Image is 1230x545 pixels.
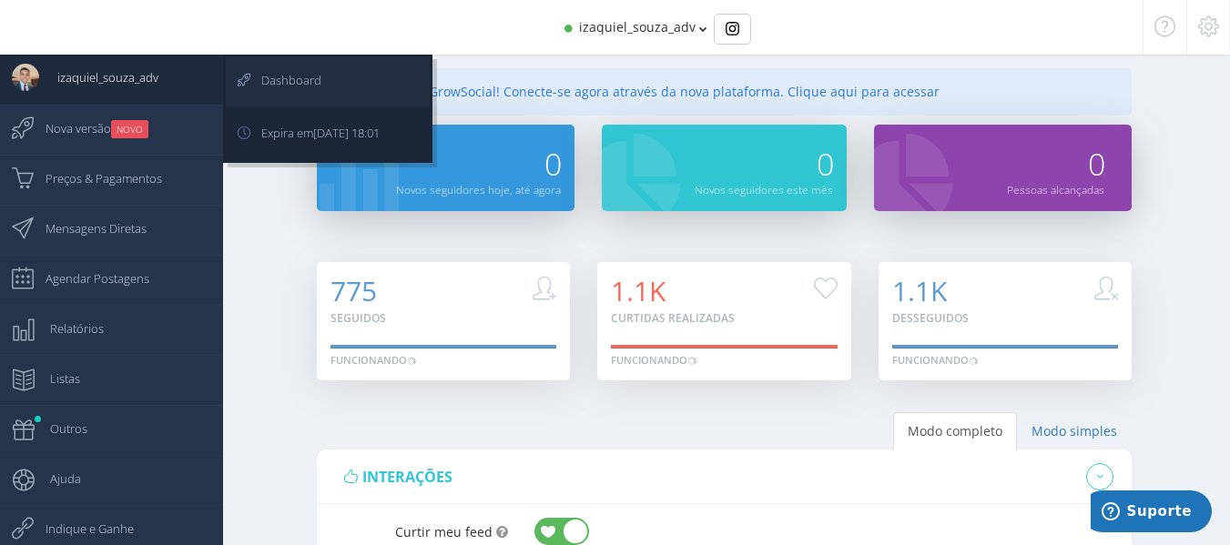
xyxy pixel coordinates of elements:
[969,357,978,366] img: loader.gif
[39,55,158,100] span: izaquiel_souza_adv
[243,57,321,103] span: Dashboard
[611,310,735,326] small: Curtidas realizadas
[362,467,452,487] span: interações
[396,182,561,197] small: Novos seguidores hoje, até agora
[1017,412,1132,450] a: Modo simples
[695,182,833,197] small: Novos seguidores este mês
[611,272,666,309] span: 1.1K
[1091,490,1212,536] iframe: Abre um widget para que você possa encontrar mais informações
[27,206,147,251] span: Mensagens Diretas
[32,356,80,401] span: Listas
[32,306,104,351] span: Relatórios
[27,106,148,151] span: Nova versão
[892,310,969,326] small: Desseguidos
[892,353,978,368] div: Funcionando
[317,68,1133,116] div: Nova versão do GrowSocial! Conecte-se agora através da nova plataforma. Clique aqui para acessar
[893,412,1017,450] a: Modo completo
[1007,182,1104,197] small: Pessoas alcançadas
[226,57,430,107] a: Dashboard
[27,156,162,201] span: Preços & Pagamentos
[330,310,386,326] small: Seguidos
[714,14,751,45] div: Basic example
[32,456,81,501] span: Ajuda
[32,406,87,451] span: Outros
[544,143,561,185] span: 0
[892,272,947,309] span: 1.1K
[395,523,493,540] span: Curtir meu feed
[579,18,696,35] span: izaquiel_souza_adv
[226,110,430,160] a: Expira em[DATE] 18:01
[1088,143,1104,185] span: 0
[687,357,696,366] img: loader.gif
[726,22,739,35] img: Instagram_simple_icon.svg
[243,110,380,156] span: Expira em
[111,120,148,138] small: NOVO
[330,353,416,368] div: Funcionando
[817,143,833,185] span: 0
[611,353,696,368] div: Funcionando
[27,256,149,301] span: Agendar Postagens
[407,357,416,366] img: loader.gif
[12,64,39,91] img: User Image
[330,272,377,309] span: 775
[313,125,380,141] span: [DATE] 18:01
